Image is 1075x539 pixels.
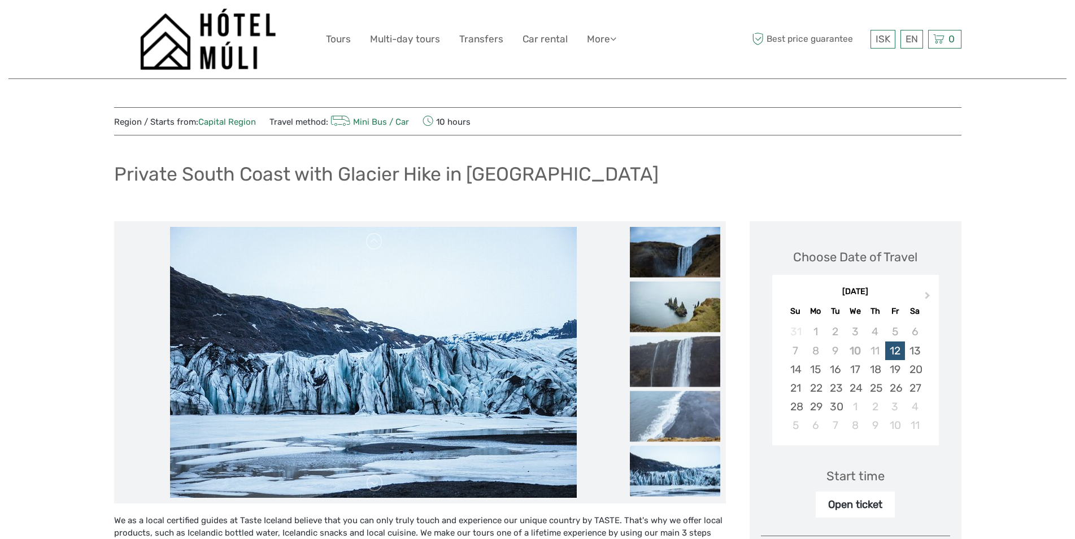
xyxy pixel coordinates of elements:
[845,416,865,435] div: Choose Wednesday, October 8th, 2025
[750,30,868,49] span: Best price guarantee
[905,322,925,341] div: Not available Saturday, September 6th, 2025
[905,304,925,319] div: Sa
[772,286,939,298] div: [DATE]
[845,360,865,379] div: Choose Wednesday, September 17th, 2025
[876,33,890,45] span: ISK
[806,304,825,319] div: Mo
[825,397,845,416] div: Choose Tuesday, September 30th, 2025
[140,8,276,70] img: 1276-09780d38-f550-4f2e-b773-0f2717b8e24e_logo_big.png
[114,163,659,186] h1: Private South Coast with Glacier Hike in [GEOGRAPHIC_DATA]
[630,282,720,332] img: 71b7f7b45040427e9e4d49d3033a6122_slider_thumbnail.jpg
[885,322,905,341] div: Not available Friday, September 5th, 2025
[806,397,825,416] div: Choose Monday, September 29th, 2025
[793,248,917,266] div: Choose Date of Travel
[786,304,806,319] div: Su
[845,397,865,416] div: Choose Wednesday, October 1st, 2025
[865,341,885,360] div: Not available Thursday, September 11th, 2025
[905,416,925,435] div: Choose Saturday, October 11th, 2025
[905,360,925,379] div: Choose Saturday, September 20th, 2025
[630,336,720,387] img: dc70eb4d7e294e23908ab2cad949768f_slider_thumbnail.jpg
[885,341,905,360] div: Choose Friday, September 12th, 2025
[900,30,923,49] div: EN
[786,379,806,397] div: Choose Sunday, September 21st, 2025
[825,416,845,435] div: Choose Tuesday, October 7th, 2025
[170,227,577,498] img: 2c5372bd4fc240f2836b78648127261f_main_slider.jpg
[776,322,935,435] div: month 2025-09
[865,379,885,397] div: Choose Thursday, September 25th, 2025
[905,397,925,416] div: Choose Saturday, October 4th, 2025
[587,31,616,47] a: More
[865,397,885,416] div: Choose Thursday, October 2nd, 2025
[947,33,956,45] span: 0
[16,20,128,29] p: We're away right now. Please check back later!
[845,322,865,341] div: Not available Wednesday, September 3rd, 2025
[806,341,825,360] div: Not available Monday, September 8th, 2025
[786,341,806,360] div: Not available Sunday, September 7th, 2025
[865,304,885,319] div: Th
[326,31,351,47] a: Tours
[114,116,256,128] span: Region / Starts from:
[630,227,720,278] img: bcfd6a06a8ac48aa968831599a4f22ed_slider_thumbnail.jpg
[630,391,720,442] img: e84b7499127c4f07a0b841789916ae96_slider_thumbnail.jpg
[865,360,885,379] div: Choose Thursday, September 18th, 2025
[523,31,568,47] a: Car rental
[198,117,256,127] a: Capital Region
[328,117,410,127] a: Mini Bus / Car
[806,379,825,397] div: Choose Monday, September 22nd, 2025
[816,492,895,518] div: Open ticket
[825,379,845,397] div: Choose Tuesday, September 23rd, 2025
[865,322,885,341] div: Not available Thursday, September 4th, 2025
[786,360,806,379] div: Choose Sunday, September 14th, 2025
[885,379,905,397] div: Choose Friday, September 26th, 2025
[865,416,885,435] div: Choose Thursday, October 9th, 2025
[786,397,806,416] div: Choose Sunday, September 28th, 2025
[269,113,410,129] span: Travel method:
[459,31,503,47] a: Transfers
[885,360,905,379] div: Choose Friday, September 19th, 2025
[786,416,806,435] div: Choose Sunday, October 5th, 2025
[130,17,143,31] button: Open LiveChat chat widget
[806,322,825,341] div: Not available Monday, September 1st, 2025
[825,360,845,379] div: Choose Tuesday, September 16th, 2025
[786,322,806,341] div: Not available Sunday, August 31st, 2025
[825,304,845,319] div: Tu
[845,341,865,360] div: Not available Wednesday, September 10th, 2025
[845,304,865,319] div: We
[825,322,845,341] div: Not available Tuesday, September 2nd, 2025
[806,360,825,379] div: Choose Monday, September 15th, 2025
[905,341,925,360] div: Choose Saturday, September 13th, 2025
[885,416,905,435] div: Choose Friday, October 10th, 2025
[825,341,845,360] div: Not available Tuesday, September 9th, 2025
[826,467,885,485] div: Start time
[370,31,440,47] a: Multi-day tours
[423,113,471,129] span: 10 hours
[885,304,905,319] div: Fr
[905,379,925,397] div: Choose Saturday, September 27th, 2025
[920,289,938,307] button: Next Month
[885,397,905,416] div: Choose Friday, October 3rd, 2025
[630,446,720,497] img: 2c5372bd4fc240f2836b78648127261f_slider_thumbnail.jpg
[845,379,865,397] div: Choose Wednesday, September 24th, 2025
[806,416,825,435] div: Choose Monday, October 6th, 2025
